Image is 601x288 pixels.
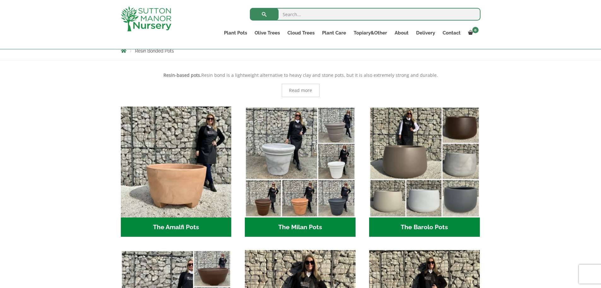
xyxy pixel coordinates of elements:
a: Plant Care [318,28,350,37]
strong: Resin-based pots. [163,72,201,78]
a: Visit product category The Amalfi Pots [121,107,232,237]
img: The Amalfi Pots [121,107,232,218]
img: The Milan Pots [245,107,356,218]
input: Search... [250,8,480,21]
span: Read more [289,88,312,93]
a: About [391,28,412,37]
a: Plant Pots [220,28,251,37]
a: 0 [464,28,480,37]
h2: The Milan Pots [245,218,356,237]
a: Visit product category The Barolo Pots [369,107,480,237]
img: logo [121,6,171,31]
img: The Barolo Pots [369,107,480,218]
a: Olive Trees [251,28,284,37]
nav: Breadcrumbs [121,48,480,53]
a: Cloud Trees [284,28,318,37]
span: Resin Bonded Pots [135,48,174,53]
a: Visit product category The Milan Pots [245,107,356,237]
a: Contact [439,28,464,37]
p: Resin bond is a lightweight alternative to heavy clay and stone pots, but it is also extremely st... [121,71,480,79]
a: Topiary&Other [350,28,391,37]
span: 0 [472,27,479,33]
h2: The Amalfi Pots [121,218,232,237]
h2: The Barolo Pots [369,218,480,237]
a: Delivery [412,28,439,37]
